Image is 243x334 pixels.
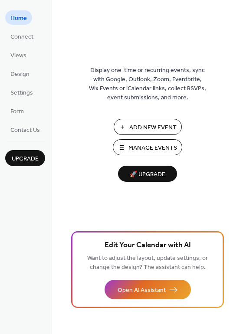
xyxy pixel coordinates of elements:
[105,280,191,299] button: Open AI Assistant
[5,85,38,99] a: Settings
[12,154,39,164] span: Upgrade
[5,150,45,166] button: Upgrade
[10,107,24,116] span: Form
[5,48,32,62] a: Views
[10,126,40,135] span: Contact Us
[5,104,29,118] a: Form
[5,66,35,81] a: Design
[10,33,33,42] span: Connect
[129,123,177,132] span: Add New Event
[89,66,206,102] span: Display one-time or recurring events, sync with Google, Outlook, Zoom, Eventbrite, Wix Events or ...
[128,144,177,153] span: Manage Events
[5,29,39,43] a: Connect
[10,14,27,23] span: Home
[10,88,33,98] span: Settings
[10,70,30,79] span: Design
[5,122,45,137] a: Contact Us
[118,166,177,182] button: 🚀 Upgrade
[105,239,191,252] span: Edit Your Calendar with AI
[10,51,26,60] span: Views
[87,252,208,273] span: Want to adjust the layout, update settings, or change the design? The assistant can help.
[113,139,182,155] button: Manage Events
[118,286,166,295] span: Open AI Assistant
[114,119,182,135] button: Add New Event
[5,10,32,25] a: Home
[123,169,172,180] span: 🚀 Upgrade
